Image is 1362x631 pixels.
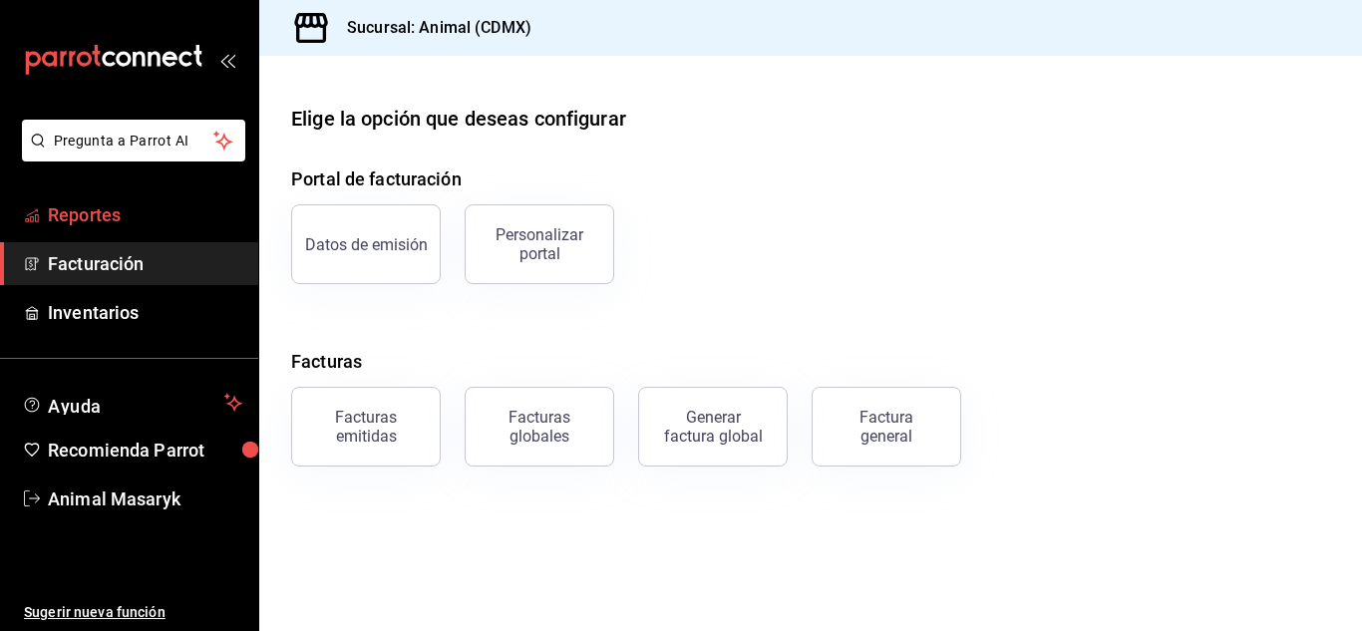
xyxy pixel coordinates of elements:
span: Facturación [48,250,242,277]
h4: Portal de facturación [291,165,1330,192]
button: Personalizar portal [465,204,614,284]
span: Recomienda Parrot [48,437,242,464]
div: Facturas emitidas [304,408,428,446]
span: Inventarios [48,299,242,326]
button: Factura general [812,387,961,467]
span: Sugerir nueva función [24,602,242,623]
button: Pregunta a Parrot AI [22,120,245,161]
div: Generar factura global [663,408,763,446]
button: open_drawer_menu [219,52,235,68]
a: Pregunta a Parrot AI [14,145,245,165]
span: Pregunta a Parrot AI [54,131,214,152]
h3: Sucursal: Animal (CDMX) [331,16,531,40]
button: Datos de emisión [291,204,441,284]
div: Factura general [837,408,936,446]
span: Animal Masaryk [48,485,242,512]
span: Reportes [48,201,242,228]
span: Ayuda [48,391,216,415]
div: Facturas globales [478,408,601,446]
div: Datos de emisión [305,235,428,254]
button: Facturas globales [465,387,614,467]
div: Personalizar portal [478,225,601,263]
h4: Facturas [291,348,1330,375]
div: Elige la opción que deseas configurar [291,104,626,134]
button: Facturas emitidas [291,387,441,467]
button: Generar factura global [638,387,788,467]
